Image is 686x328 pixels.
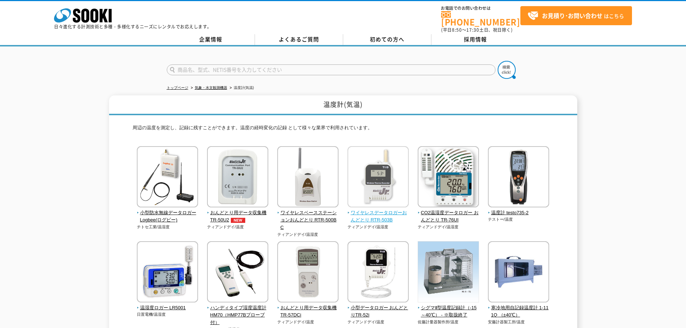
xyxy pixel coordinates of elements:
[277,232,339,238] p: ティアンドデイ/温湿度
[255,34,343,45] a: よくあるご質問
[348,319,409,325] p: ティアンドデイ/温度
[277,241,338,304] img: おんどとり用データ収集機 TR-57DCi
[207,202,269,224] a: おんどとり用データ収集機 TR-50U2NEW
[348,209,409,224] span: ワイヤレスデータロガーおんどとり RTR-503B
[277,304,339,319] span: おんどとり用データ収集機 TR-57DCi
[207,146,268,209] img: おんどとり用データ収集機 TR-50U2
[133,124,554,135] p: 周辺の温度を測定し、記録に残すことができます。温度の経時変化の記録 として様々な業界で利用されています。
[418,319,479,325] p: 佐藤計量器製作所/温度
[520,6,632,25] a: お見積り･お問い合わせはこちら
[418,224,479,230] p: ティアンドデイ/温湿度
[370,35,404,43] span: 初めての方へ
[418,241,479,304] img: シグマⅡ型温度記録計（-15～40℃） - ※取扱終了
[441,27,512,33] span: (平日 ～ 土日、祝日除く)
[137,297,198,312] a: 温湿度ロガー LR5001
[441,6,520,10] span: お電話でのお問い合わせは
[54,24,212,29] p: 日々進化する計測技術と多種・多様化するニーズにレンタルでお応えします。
[167,34,255,45] a: 企業情報
[488,304,550,319] span: 寒冷地用自記録温度計 1-111Q （±40℃）
[418,202,479,224] a: CO2温湿度データロガー おんどとり TR-76UI
[418,209,479,224] span: CO2温湿度データロガー おんどとり TR-76UI
[348,202,409,224] a: ワイヤレスデータロガーおんどとり RTR-503B
[542,11,602,20] strong: お見積り･お問い合わせ
[348,297,409,319] a: 小型データロガー おんどとりTR-52i
[207,224,269,230] p: ティアンドデイ/温度
[348,146,409,209] img: ワイヤレスデータロガーおんどとり RTR-503B
[137,224,198,230] p: チトセ工業/温湿度
[488,216,550,223] p: テストー/温度
[348,241,409,304] img: 小型データロガー おんどとりTR-52i
[418,304,479,319] span: シグマⅡ型温度記録計（-15～40℃） - ※取扱終了
[418,297,479,319] a: シグマⅡ型温度記録計（-15～40℃） - ※取扱終了
[488,209,550,217] span: 温度計 testo735-2
[488,319,550,325] p: 安藤計器製工所/温度
[488,241,549,304] img: 寒冷地用自記録温度計 1-111Q （±40℃）
[228,84,254,92] li: 温度計(気温)
[452,27,462,33] span: 8:50
[488,202,550,217] a: 温度計 testo735-2
[348,224,409,230] p: ティアンドデイ/温湿度
[348,304,409,319] span: 小型データロガー おんどとりTR-52i
[137,146,198,209] img: 小型防水無線データロガー Logbee(ログビー)
[528,10,624,21] span: はこちら
[137,304,198,312] span: 温湿度ロガー LR5001
[167,86,188,90] a: トップページ
[431,34,520,45] a: 採用情報
[229,218,247,223] img: NEW
[418,146,479,209] img: CO2温湿度データロガー おんどとり TR-76UI
[277,297,339,319] a: おんどとり用データ収集機 TR-57DCi
[498,61,516,79] img: btn_search.png
[167,64,496,75] input: 商品名、型式、NETIS番号を入力してください
[277,209,339,232] span: ワイヤレスベースステーションおんどとり RTR-500BC
[207,297,269,327] a: ハンディタイプ湿度温度計 HM70（HMP77Bプローブ付）
[277,146,338,209] img: ワイヤレスベースステーションおんどとり RTR-500BC
[488,146,549,209] img: 温度計 testo735-2
[137,209,198,224] span: 小型防水無線データロガー Logbee(ログビー)
[137,202,198,224] a: 小型防水無線データロガー Logbee(ログビー)
[277,319,339,325] p: ティアンドデイ/温度
[207,304,269,327] span: ハンディタイプ湿度温度計 HM70（HMP77Bプローブ付）
[343,34,431,45] a: 初めての方へ
[137,311,198,318] p: 日置電機/温湿度
[441,11,520,26] a: [PHONE_NUMBER]
[466,27,479,33] span: 17:30
[277,202,339,232] a: ワイヤレスベースステーションおんどとり RTR-500BC
[109,95,577,115] h1: 温度計(気温)
[137,241,198,304] img: 温湿度ロガー LR5001
[207,209,269,224] span: おんどとり用データ収集機 TR-50U2
[195,86,227,90] a: 気象・水文観測機器
[207,241,268,304] img: ハンディタイプ湿度温度計 HM70（HMP77Bプローブ付）
[488,297,550,319] a: 寒冷地用自記録温度計 1-111Q （±40℃）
